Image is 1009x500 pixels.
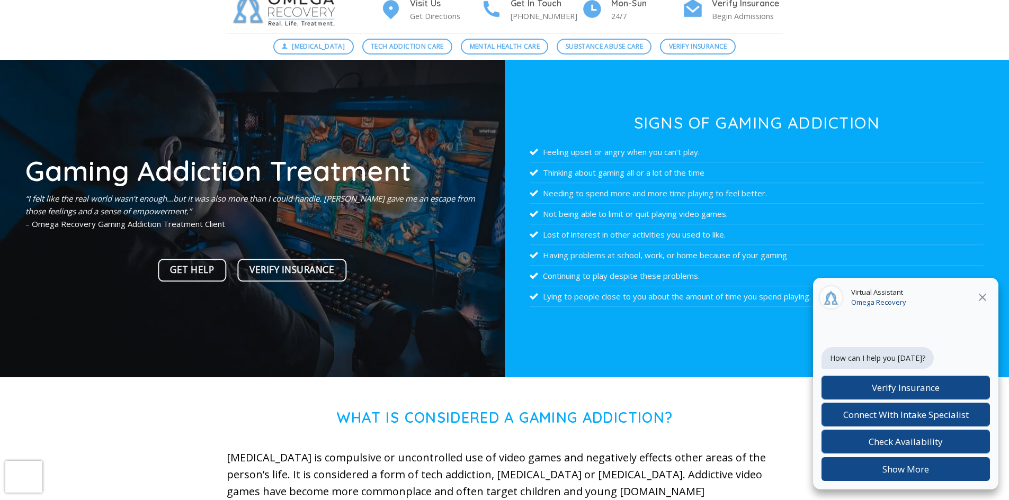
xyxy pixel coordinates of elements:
p: Get Directions [410,10,481,22]
span: Substance Abuse Care [566,41,643,51]
h1: What is Considered a Gaming Addiction? [227,409,783,426]
span: Verify Insurance [249,262,334,277]
span: Verify Insurance [669,41,727,51]
p: – Omega Recovery Gaming Addiction Treatment Client [25,192,479,230]
li: Not being able to limit or quit playing video games. [530,204,984,224]
span: Tech Addiction Care [371,41,444,51]
a: Verify Insurance [660,39,736,54]
a: Mental Health Care [461,39,548,54]
li: Having problems at school, work, or home because of your gaming [530,245,984,266]
a: [MEDICAL_DATA] [273,39,354,54]
h1: Gaming Addiction Treatment [25,157,479,185]
span: [MEDICAL_DATA] [292,41,345,51]
p: [PHONE_NUMBER] [511,10,582,22]
p: 24/7 [611,10,682,22]
li: Lying to people close to you about the amount of time you spend playing. [530,286,984,307]
li: Lost of interest in other activities you used to like. [530,224,984,245]
li: Feeling upset or angry when you can’t play. [530,142,984,162]
p: Begin Admissions [712,10,783,22]
a: Get Help [158,259,227,281]
h3: Signs of Gaming Addiction [530,115,984,131]
a: Verify Insurance [237,259,346,281]
span: Mental Health Care [470,41,540,51]
a: Tech Addiction Care [362,39,453,54]
li: Thinking about gaming all or a lot of the time [530,162,984,183]
em: “I felt like the real world wasn’t enough…but it was also more than I could handle. [PERSON_NAME]... [25,193,475,216]
li: Continuing to play despite these problems. [530,266,984,286]
span: Get Help [170,262,214,277]
li: Needing to spend more and more time playing to feel better. [530,183,984,204]
a: Substance Abuse Care [557,39,651,54]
